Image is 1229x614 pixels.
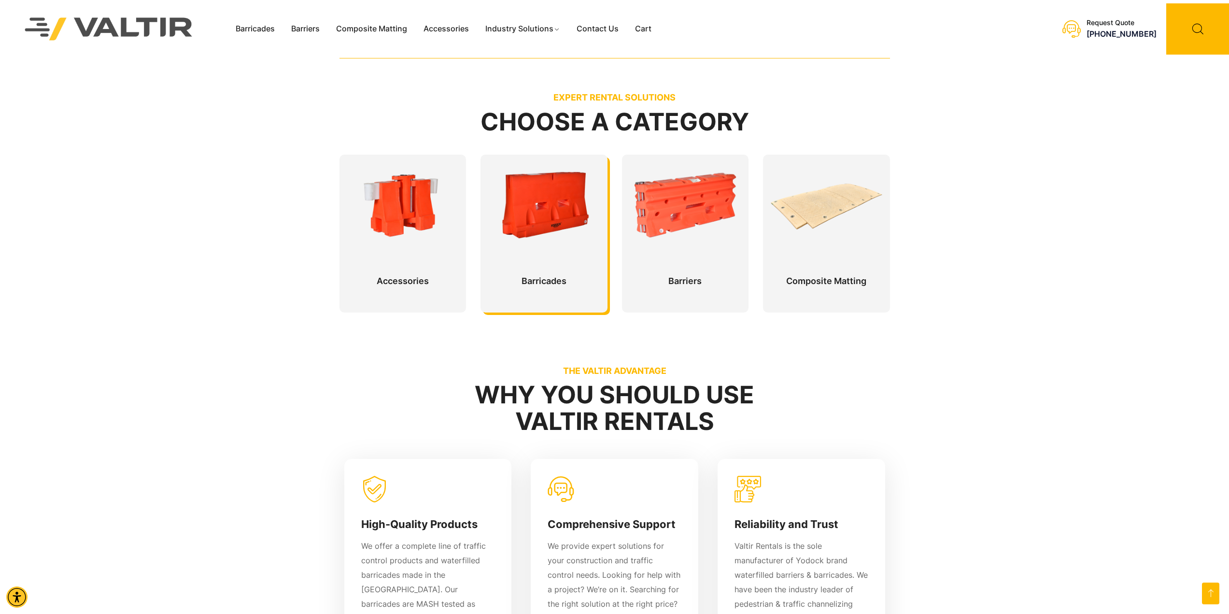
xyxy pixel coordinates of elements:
a: call (888) 496-3625 [1087,29,1157,39]
h3: High-Quality Products [361,517,495,532]
h3: Comprehensive Support [548,517,681,532]
div: Request Quote [1087,19,1157,27]
p: THE VALTIR ADVANTAGE [339,366,890,376]
a: Barricades [227,22,283,36]
h2: Why You Should Use Valtir Rentals [339,382,890,435]
a: Composite Matting [328,22,415,36]
p: EXPERT RENTAL SOLUTIONS [339,92,890,103]
a: Barriers Barriers [629,169,742,277]
a: Barriers [283,22,328,36]
a: Composite Matting Composite Matting [770,169,883,277]
a: High-Quality Products - open in a new tab [361,517,495,532]
a: Accessories [415,22,477,36]
a: Cart [627,22,660,36]
a: Industry Solutions [477,22,568,36]
a: Open this option [1202,583,1219,604]
a: Comprehensive Support - open in a new tab [548,517,681,532]
div: Accessibility Menu [6,586,28,608]
a: Reliability and Trust - open in a new tab [735,517,868,532]
a: Accessories Accessories [347,169,459,277]
a: Barricades Barricades [488,169,600,277]
h2: Choose a Category [339,109,890,135]
h3: Reliability and Trust [735,517,868,532]
a: Contact Us [568,22,627,36]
